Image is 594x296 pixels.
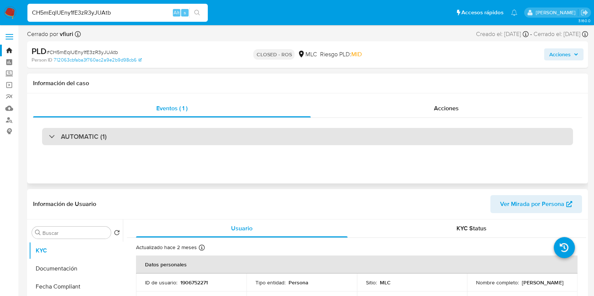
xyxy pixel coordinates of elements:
p: Persona [289,279,308,286]
p: Nombre completo : [476,279,519,286]
p: [PERSON_NAME] [522,279,563,286]
button: Fecha Compliant [29,278,123,296]
h1: Información de Usuario [33,200,96,208]
span: Eventos ( 1 ) [156,104,187,113]
input: Buscar usuario o caso... [27,8,208,18]
span: s [184,9,186,16]
p: camilafernanda.paredessaldano@mercadolibre.cl [535,9,578,16]
span: Accesos rápidos [461,9,503,17]
span: Cerrado por [27,30,73,38]
th: Datos personales [136,255,577,273]
span: KYC Status [456,224,487,233]
span: Ver Mirada por Persona [500,195,564,213]
span: Alt [174,9,180,16]
p: ID de usuario : [145,279,177,286]
button: search-icon [189,8,205,18]
h3: AUTOMATIC (1) [61,132,107,141]
p: Tipo entidad : [255,279,286,286]
span: Usuario [231,224,252,233]
span: Acciones [549,48,571,60]
p: CLOSED - ROS [253,49,295,60]
button: Documentación [29,260,123,278]
span: Riesgo PLD: [320,50,361,59]
a: Notificaciones [511,9,517,16]
span: # CH5mEqlUEny1fE3zR3yJUAtb [47,48,118,56]
p: Actualizado hace 2 meses [136,244,197,251]
a: 712063cbfaba3f760ac2a9e2b9d98cb6 [54,57,142,63]
button: KYC [29,242,123,260]
h1: Información del caso [33,80,582,87]
b: PLD [32,45,47,57]
p: Sitio : [366,279,377,286]
span: MID [351,50,361,59]
b: vfiuri [58,30,73,38]
button: Ver Mirada por Persona [490,195,582,213]
div: MLC [298,50,317,59]
a: Salir [580,9,588,17]
button: Volver al orden por defecto [114,230,120,238]
div: AUTOMATIC (1) [42,128,573,145]
p: 1906752271 [180,279,208,286]
div: Cerrado el: [DATE] [534,30,588,38]
button: Buscar [35,230,41,236]
span: - [530,30,532,38]
p: MLC [380,279,391,286]
span: Acciones [434,104,459,113]
button: Acciones [544,48,583,60]
b: Person ID [32,57,52,63]
input: Buscar [42,230,108,236]
div: Creado el: [DATE] [476,30,529,38]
